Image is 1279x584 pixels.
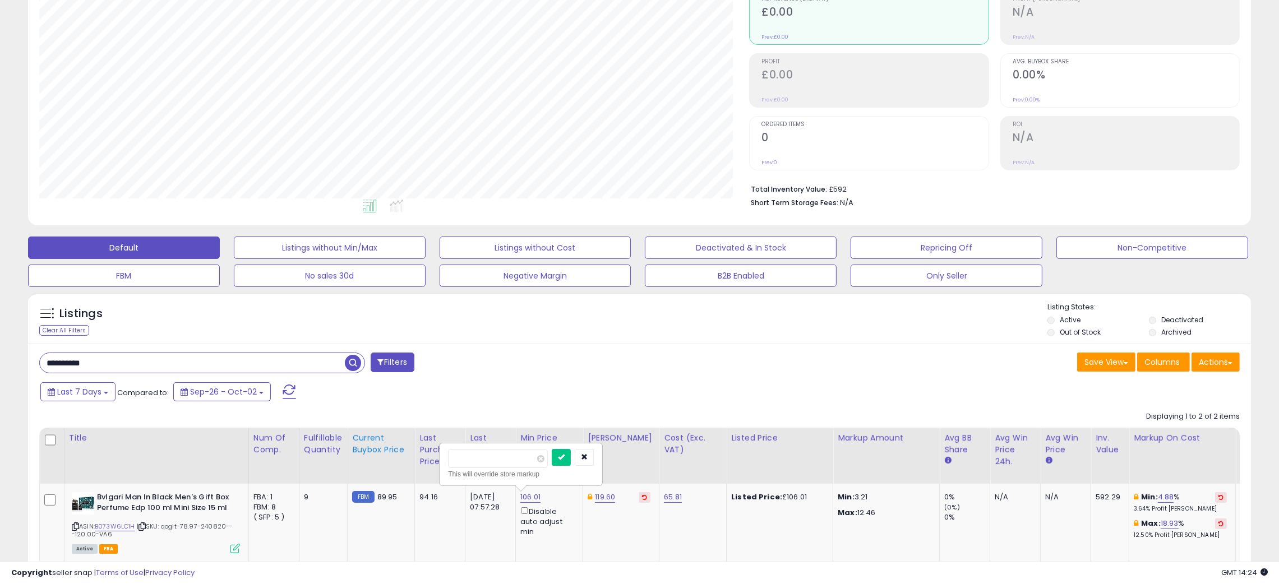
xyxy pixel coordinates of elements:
[1013,59,1239,65] span: Avg. Buybox Share
[352,432,410,456] div: Current Buybox Price
[1134,518,1227,539] div: %
[253,432,294,456] div: Num of Comp.
[1013,131,1239,146] h2: N/A
[751,198,838,207] b: Short Term Storage Fees:
[1161,315,1203,325] label: Deactivated
[190,386,257,397] span: Sep-26 - Oct-02
[377,492,398,502] span: 89.95
[1221,567,1268,578] span: 2025-10-10 14:24 GMT
[761,122,988,128] span: Ordered Items
[838,508,931,518] p: 12.46
[470,492,507,512] div: [DATE] 07:57:28
[96,567,144,578] a: Terms of Use
[840,197,853,208] span: N/A
[371,353,414,372] button: Filters
[470,432,511,479] div: Last Purchase Date (GMT)
[95,522,135,531] a: B073W6LC1H
[419,432,460,467] div: Last Purchase Price
[944,432,985,456] div: Avg BB Share
[304,432,343,456] div: Fulfillable Quantity
[1013,159,1035,166] small: Prev: N/A
[838,492,855,502] strong: Min:
[59,306,103,322] h5: Listings
[751,184,827,194] b: Total Inventory Value:
[28,265,220,287] button: FBM
[1134,505,1227,513] p: 3.64% Profit [PERSON_NAME]
[1161,518,1179,529] a: 18.93
[1134,432,1231,444] div: Markup on Cost
[304,492,339,502] div: 9
[838,492,931,502] p: 3.21
[761,159,777,166] small: Prev: 0
[1161,327,1192,337] label: Archived
[145,567,195,578] a: Privacy Policy
[761,34,788,40] small: Prev: £0.00
[761,59,988,65] span: Profit
[1141,492,1158,502] b: Min:
[838,432,935,444] div: Markup Amount
[11,567,52,578] strong: Copyright
[99,544,118,554] span: FBA
[419,492,456,502] div: 94.16
[520,505,574,537] div: Disable auto adjust min
[253,492,290,502] div: FBA: 1
[751,182,1231,195] li: £592
[851,265,1042,287] button: Only Seller
[761,68,988,84] h2: £0.00
[253,502,290,512] div: FBM: 8
[1013,6,1239,21] h2: N/A
[1013,122,1239,128] span: ROI
[1045,432,1086,456] div: Avg Win Price
[838,507,857,518] strong: Max:
[731,492,824,502] div: £106.01
[944,503,960,512] small: (0%)
[520,492,541,503] a: 106.01
[944,492,990,502] div: 0%
[1060,327,1101,337] label: Out of Stock
[11,568,195,578] div: seller snap | |
[72,544,98,554] span: All listings currently available for purchase on Amazon
[851,237,1042,259] button: Repricing Off
[1137,353,1190,372] button: Columns
[731,432,828,444] div: Listed Price
[944,512,990,522] div: 0%
[440,237,631,259] button: Listings without Cost
[1134,531,1227,539] p: 12.50% Profit [PERSON_NAME]
[761,96,788,103] small: Prev: £0.00
[57,386,101,397] span: Last 7 Days
[352,491,374,503] small: FBM
[1045,492,1082,502] div: N/A
[1013,96,1040,103] small: Prev: 0.00%
[645,237,837,259] button: Deactivated & In Stock
[1077,353,1135,372] button: Save View
[39,325,89,336] div: Clear All Filters
[1013,68,1239,84] h2: 0.00%
[1047,302,1251,313] p: Listing States:
[1129,428,1236,484] th: The percentage added to the cost of goods (COGS) that forms the calculator for Min & Max prices.
[645,265,837,287] button: B2B Enabled
[1134,492,1227,513] div: %
[234,237,426,259] button: Listings without Min/Max
[1158,492,1174,503] a: 4.88
[995,432,1036,467] div: Avg Win Price 24h.
[1192,353,1240,372] button: Actions
[448,469,594,480] div: This will override store markup
[1045,456,1052,466] small: Avg Win Price.
[520,432,578,444] div: Min Price
[1060,315,1081,325] label: Active
[761,131,988,146] h2: 0
[995,492,1032,502] div: N/A
[1141,518,1161,529] b: Max:
[664,492,682,503] a: 65.81
[944,456,951,466] small: Avg BB Share.
[97,492,233,516] b: Bvlgari Man In Black Men's Gift Box Perfume Edp 100 ml Mini Size 15 ml
[588,432,654,444] div: [PERSON_NAME]
[1013,34,1035,40] small: Prev: N/A
[761,6,988,21] h2: £0.00
[234,265,426,287] button: No sales 30d
[440,265,631,287] button: Negative Margin
[69,432,244,444] div: Title
[173,382,271,401] button: Sep-26 - Oct-02
[72,492,94,515] img: 410sG+w0g2L._SL40_.jpg
[28,237,220,259] button: Default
